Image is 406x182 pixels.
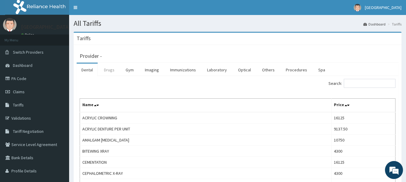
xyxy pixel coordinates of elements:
[80,99,331,112] th: Name
[331,135,395,146] td: 10750
[13,63,32,68] span: Dashboard
[13,129,44,134] span: Tariff Negotiation
[331,157,395,168] td: 16125
[331,124,395,135] td: 9137.50
[21,33,35,37] a: Online
[3,18,17,31] img: User Image
[165,64,201,76] a: Immunizations
[365,5,401,10] span: [GEOGRAPHIC_DATA]
[77,64,98,76] a: Dental
[74,19,401,27] h1: All Tariffs
[344,79,395,88] input: Search:
[354,4,361,11] img: User Image
[21,24,71,30] p: [GEOGRAPHIC_DATA]
[331,112,395,124] td: 16125
[331,168,395,179] td: 4300
[80,135,331,146] td: AMALGAM [MEDICAL_DATA]
[80,157,331,168] td: CEMENTATION
[80,112,331,124] td: ACRYLIC CROWNING
[313,64,330,76] a: Spa
[140,64,164,76] a: Imaging
[281,64,312,76] a: Procedures
[99,64,119,76] a: Drugs
[80,53,102,59] h3: Provider -
[80,146,331,157] td: BITEWING XRAY
[257,64,279,76] a: Others
[328,79,395,88] label: Search:
[80,124,331,135] td: ACRYLIC DENTURE PER UNIT
[386,22,401,27] li: Tariffs
[363,22,386,27] a: Dashboard
[13,102,24,108] span: Tariffs
[121,64,139,76] a: Gym
[331,146,395,157] td: 4300
[233,64,256,76] a: Optical
[77,36,91,41] h3: Tariffs
[202,64,232,76] a: Laboratory
[13,89,25,94] span: Claims
[13,49,44,55] span: Switch Providers
[331,99,395,112] th: Price
[80,168,331,179] td: CEPHALOMETRIC X-RAY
